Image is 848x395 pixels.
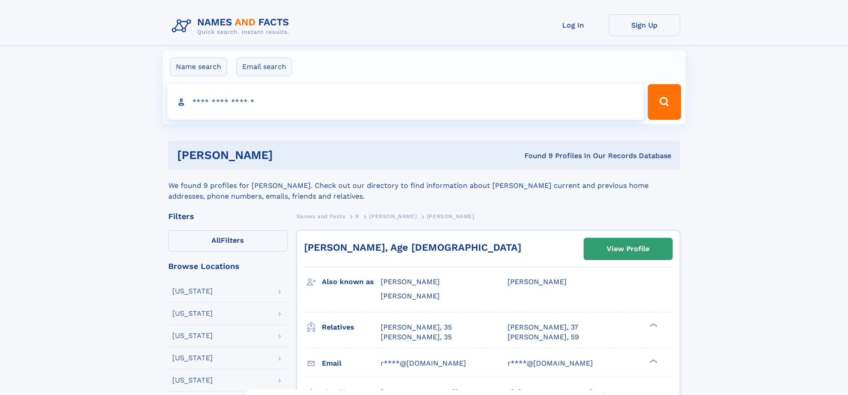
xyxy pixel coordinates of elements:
h3: Also known as [322,274,381,289]
div: [US_STATE] [172,310,213,317]
span: [PERSON_NAME] [507,277,567,286]
label: Name search [170,57,227,76]
a: [PERSON_NAME], 35 [381,322,452,332]
div: ❯ [647,358,658,364]
h3: Relatives [322,320,381,335]
a: [PERSON_NAME], Age [DEMOGRAPHIC_DATA] [304,242,521,253]
span: [PERSON_NAME] [427,213,475,220]
a: R [355,211,359,222]
a: Names and Facts [296,211,345,222]
span: [PERSON_NAME] [369,213,417,220]
button: Search Button [648,84,681,120]
span: R [355,213,359,220]
a: View Profile [584,238,672,260]
div: Found 9 Profiles In Our Records Database [398,151,671,161]
h3: Email [322,356,381,371]
img: Logo Names and Facts [168,14,296,38]
label: Filters [168,230,288,252]
div: [US_STATE] [172,377,213,384]
div: View Profile [607,239,649,259]
label: Email search [236,57,292,76]
div: [US_STATE] [172,288,213,295]
div: [US_STATE] [172,332,213,339]
a: Log In [538,14,609,36]
div: [US_STATE] [172,354,213,362]
a: [PERSON_NAME], 37 [507,322,578,332]
h1: [PERSON_NAME] [177,150,399,161]
div: ❯ [647,322,658,328]
span: All [211,236,221,244]
span: [PERSON_NAME] [381,277,440,286]
a: Sign Up [609,14,680,36]
a: [PERSON_NAME] [369,211,417,222]
div: Browse Locations [168,262,288,270]
a: [PERSON_NAME], 35 [381,332,452,342]
span: [PERSON_NAME] [381,292,440,300]
div: Filters [168,212,288,220]
a: [PERSON_NAME], 59 [507,332,579,342]
input: search input [167,84,644,120]
div: We found 9 profiles for [PERSON_NAME]. Check out our directory to find information about [PERSON_... [168,170,680,202]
